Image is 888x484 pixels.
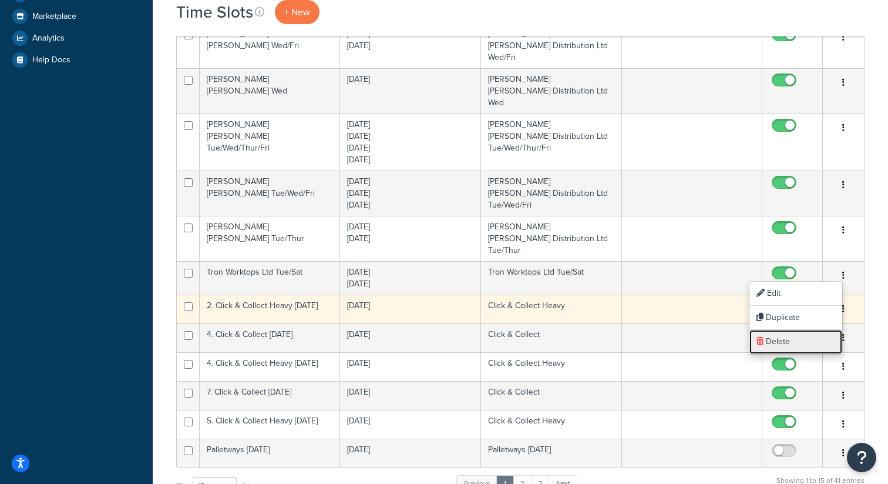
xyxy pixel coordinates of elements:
td: [DATE] [DATE] [DATE] [DATE] [340,114,481,171]
a: Edit [749,282,842,306]
a: Help Docs [9,49,144,71]
td: Tron Worktops Ltd Tue/Sat [200,261,340,295]
a: Duplicate [749,306,842,330]
h1: Time Slots [176,1,253,24]
td: [DATE] [340,68,481,114]
td: Click & Collect Heavy [481,352,622,381]
td: [PERSON_NAME] [PERSON_NAME] Distribution Ltd Wed [481,68,622,114]
a: Analytics [9,28,144,49]
td: [PERSON_NAME] [PERSON_NAME] Tue/Wed/Fri [200,171,340,216]
td: Click & Collect Heavy [481,410,622,439]
td: [DATE] [340,439,481,468]
td: Palletways [DATE] [200,439,340,468]
td: Click & Collect [481,323,622,352]
td: Click & Collect Heavy [481,295,622,323]
button: Open Resource Center [847,443,876,472]
td: [PERSON_NAME] [PERSON_NAME] Wed/Fri [200,23,340,68]
td: Click & Collect [481,381,622,410]
a: Marketplace [9,6,144,27]
td: 2. Click & Collect Heavy [DATE] [200,295,340,323]
td: [DATE] [340,352,481,381]
td: Tron Worktops Ltd Tue/Sat [481,261,622,295]
td: [PERSON_NAME] [PERSON_NAME] Distribution Ltd Tue/Wed/Thur/Fri [481,114,622,171]
td: [PERSON_NAME] [PERSON_NAME] Tue/Wed/Thur/Fri [200,114,340,171]
td: [PERSON_NAME] [PERSON_NAME] Distribution Ltd Wed/Fri [481,23,622,68]
td: [PERSON_NAME] [PERSON_NAME] Distribution Ltd Tue/Wed/Fri [481,171,622,216]
td: [PERSON_NAME] [PERSON_NAME] Tue/Thur [200,216,340,261]
td: [PERSON_NAME] [PERSON_NAME] Wed [200,68,340,114]
td: [DATE] [340,323,481,352]
td: [PERSON_NAME] [PERSON_NAME] Distribution Ltd Tue/Thur [481,216,622,261]
span: Help Docs [32,55,70,65]
a: Delete [749,330,842,354]
td: [DATE] [DATE] [340,23,481,68]
td: 5. Click & Collect Heavy [DATE] [200,410,340,439]
td: 4. Click & Collect [DATE] [200,323,340,352]
td: Palletways [DATE] [481,439,622,468]
td: [DATE] [340,410,481,439]
td: [DATE] [DATE] [340,261,481,295]
span: Marketplace [32,12,76,22]
td: 4. Click & Collect Heavy [DATE] [200,352,340,381]
td: [DATE] [340,381,481,410]
td: 7. Click & Collect [DATE] [200,381,340,410]
td: [DATE] [DATE] [DATE] [340,171,481,216]
td: [DATE] [340,295,481,323]
td: [DATE] [DATE] [340,216,481,261]
span: + New [284,5,310,19]
span: Analytics [32,34,65,44]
